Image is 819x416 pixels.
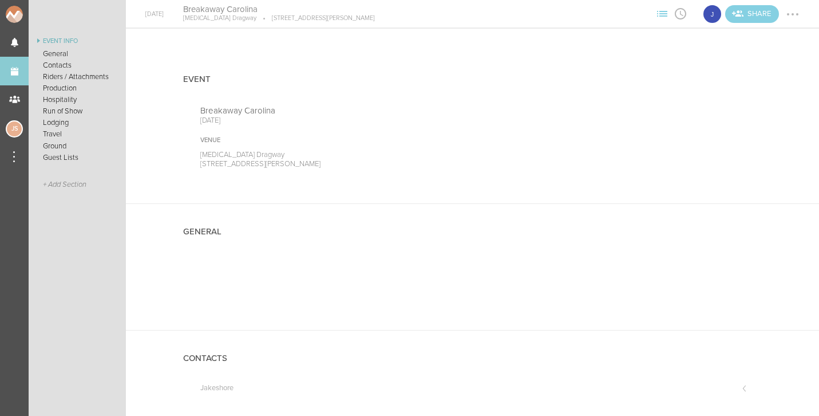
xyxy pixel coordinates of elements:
[183,14,256,22] p: [MEDICAL_DATA] Dragway
[200,150,456,159] p: [MEDICAL_DATA] Dragway
[29,94,126,105] a: Hospitality
[29,117,126,128] a: Lodging
[183,4,375,15] h4: Breakaway Carolina
[6,6,70,23] img: NOMAD
[29,152,126,163] a: Guest Lists
[200,136,456,144] div: Venue
[200,116,456,125] p: [DATE]
[29,128,126,140] a: Travel
[29,71,126,83] a: Riders / Attachments
[183,74,211,84] h4: Event
[29,48,126,60] a: General
[29,34,126,48] a: Event Info
[29,60,126,71] a: Contacts
[43,180,86,189] span: + Add Section
[725,5,779,23] div: Share
[29,140,126,152] a: Ground
[725,5,779,23] a: Invite teams to the Event
[702,4,722,24] div: J
[200,105,456,116] p: Breakaway Carolina
[702,4,722,24] div: Jakeshore
[183,354,227,363] h4: Contacts
[256,14,375,22] p: [STREET_ADDRESS][PERSON_NAME]
[653,10,671,17] span: View Sections
[671,10,690,17] span: View Itinerary
[29,105,126,117] a: Run of Show
[200,159,456,168] p: [STREET_ADDRESS][PERSON_NAME]
[29,83,126,94] a: Production
[183,227,221,237] h4: General
[6,120,23,138] div: Jessica Smith
[200,384,234,392] h5: Jakeshore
